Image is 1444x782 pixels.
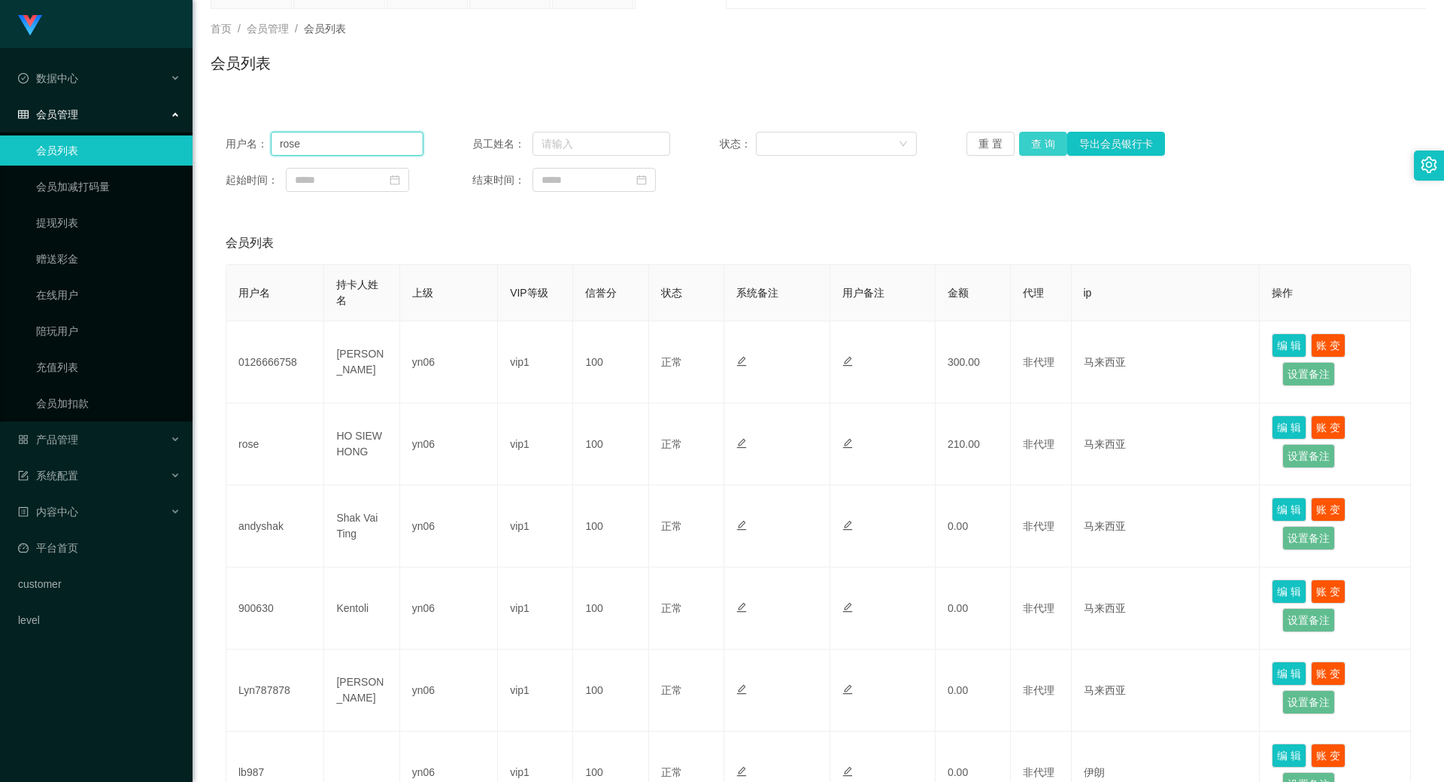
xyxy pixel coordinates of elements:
[573,403,648,485] td: 100
[661,287,682,299] span: 状态
[532,132,670,156] input: 请输入
[736,684,747,695] i: 图标: edit
[211,52,271,75] h1: 会员列表
[842,684,853,695] i: 图标: edit
[899,139,908,150] i: 图标: down
[18,15,42,36] img: logo.9652507e.png
[36,172,180,202] a: 会员加减打码量
[1023,356,1054,368] span: 非代理
[1311,415,1345,440] button: 账 变
[18,533,180,563] a: 图标: dashboard平台首页
[226,567,324,650] td: 900630
[390,175,400,185] i: 图标: calendar
[324,485,399,567] td: Shak Vai Ting
[211,23,232,35] span: 首页
[226,234,274,252] span: 会员列表
[472,172,532,188] span: 结束时间：
[336,278,378,306] span: 持卡人姓名
[1272,287,1293,299] span: 操作
[948,287,969,299] span: 金额
[1272,580,1306,604] button: 编 辑
[661,602,682,614] span: 正常
[1282,526,1335,550] button: 设置备注
[36,388,180,418] a: 会员加扣款
[842,520,853,531] i: 图标: edit
[736,766,747,777] i: 图标: edit
[1084,287,1092,299] span: ip
[238,287,270,299] span: 用户名
[36,280,180,310] a: 在线用户
[510,287,548,299] span: VIP等级
[226,136,271,152] span: 用户名：
[226,650,324,732] td: Lyn787878
[936,321,1011,403] td: 300.00
[247,23,289,35] span: 会员管理
[295,23,298,35] span: /
[661,438,682,450] span: 正常
[936,403,1011,485] td: 210.00
[18,470,78,482] span: 系统配置
[18,73,29,84] i: 图标: check-circle-o
[1072,321,1260,403] td: 马来西亚
[324,650,399,732] td: [PERSON_NAME]
[18,605,180,635] a: level
[498,567,573,650] td: vip1
[573,321,648,403] td: 100
[226,485,324,567] td: andyshak
[736,356,747,367] i: 图标: edit
[661,684,682,696] span: 正常
[18,434,78,446] span: 产品管理
[18,507,29,517] i: 图标: profile
[1272,415,1306,440] button: 编 辑
[412,287,433,299] span: 上级
[1282,690,1335,714] button: 设置备注
[585,287,617,299] span: 信誉分
[1272,662,1306,686] button: 编 辑
[1311,744,1345,768] button: 账 变
[573,485,648,567] td: 100
[226,403,324,485] td: rose
[661,356,682,368] span: 正常
[226,172,286,188] span: 起始时间：
[324,403,399,485] td: HO SIEW HONG
[736,438,747,449] i: 图标: edit
[1421,157,1437,173] i: 图标: setting
[736,602,747,613] i: 图标: edit
[304,23,346,35] span: 会员列表
[18,506,78,518] span: 内容中心
[498,650,573,732] td: vip1
[1272,497,1306,522] button: 编 辑
[661,766,682,778] span: 正常
[636,175,647,185] i: 图标: calendar
[498,403,573,485] td: vip1
[1311,662,1345,686] button: 账 变
[936,485,1011,567] td: 0.00
[736,287,778,299] span: 系统备注
[1023,684,1054,696] span: 非代理
[18,109,29,120] i: 图标: table
[573,567,648,650] td: 100
[842,602,853,613] i: 图标: edit
[1282,608,1335,632] button: 设置备注
[842,287,884,299] span: 用户备注
[18,569,180,599] a: customer
[498,321,573,403] td: vip1
[400,485,498,567] td: yn06
[36,316,180,346] a: 陪玩用户
[400,403,498,485] td: yn06
[1023,520,1054,532] span: 非代理
[36,208,180,238] a: 提现列表
[1072,650,1260,732] td: 马来西亚
[1072,403,1260,485] td: 马来西亚
[1023,287,1044,299] span: 代理
[1072,567,1260,650] td: 马来西亚
[736,520,747,531] i: 图标: edit
[498,485,573,567] td: vip1
[1023,438,1054,450] span: 非代理
[966,132,1015,156] button: 重 置
[18,434,29,445] i: 图标: appstore-o
[1023,602,1054,614] span: 非代理
[472,136,532,152] span: 员工姓名：
[661,520,682,532] span: 正常
[400,650,498,732] td: yn06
